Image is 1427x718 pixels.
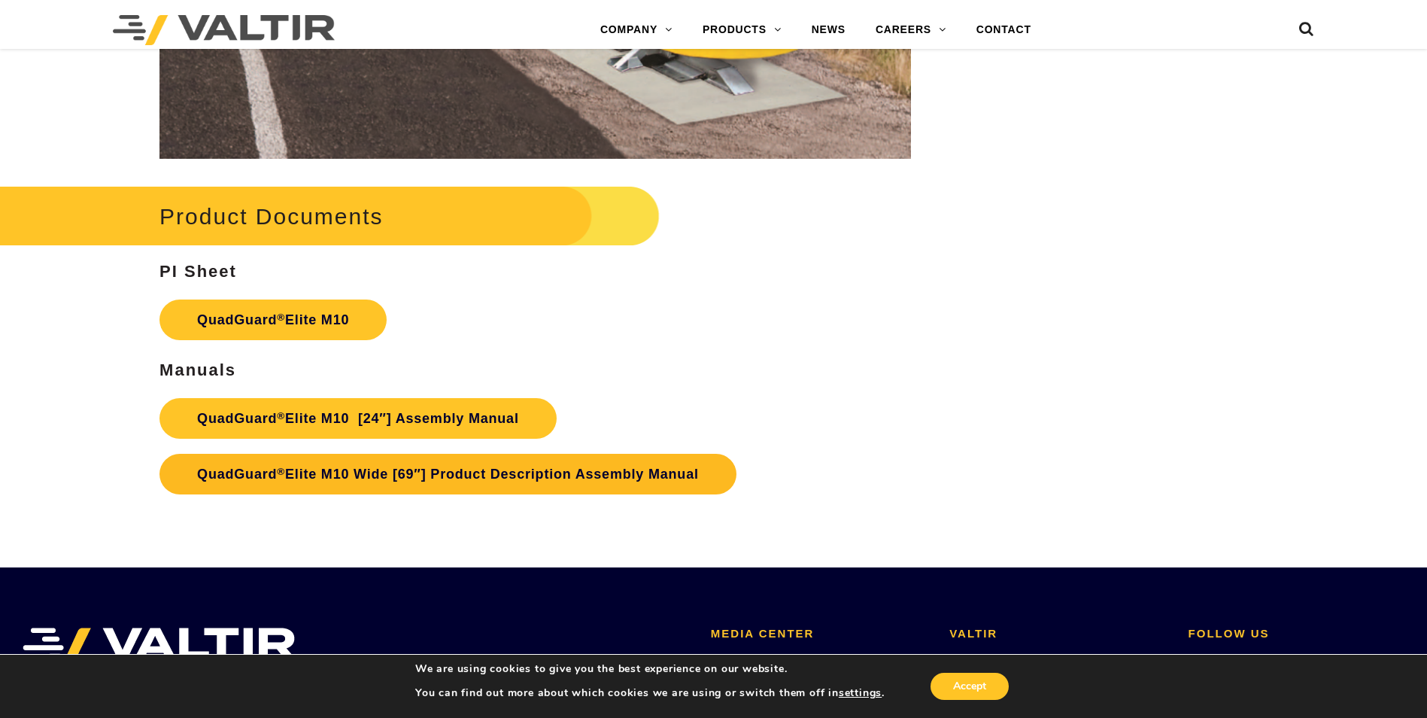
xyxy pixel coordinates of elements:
p: We are using cookies to give you the best experience on our website. [415,662,885,676]
img: VALTIR [23,628,296,665]
h2: MEDIA CENTER [711,628,927,640]
a: COMPANY [585,15,688,45]
img: Valtir [113,15,335,45]
strong: Manuals [159,361,236,379]
a: QuadGuard®Elite M10 [24″] Assembly Manual [159,398,557,439]
a: QuadGuard®Elite M10 Wide [69″] Product Description Assembly Manual [159,454,736,494]
sup: ® [277,410,285,421]
button: Accept [931,673,1009,700]
a: CAREERS [861,15,961,45]
a: QuadGuard®Elite M10 [159,300,387,340]
a: CONTACT [961,15,1046,45]
sup: ® [277,466,285,477]
p: You can find out more about which cookies we are using or switch them off in . [415,686,885,700]
button: settings [839,686,882,700]
sup: ® [277,312,285,323]
h2: FOLLOW US [1189,628,1404,640]
h2: VALTIR [949,628,1165,640]
a: PRODUCTS [688,15,797,45]
a: NEWS [797,15,861,45]
strong: PI Sheet [159,262,237,281]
